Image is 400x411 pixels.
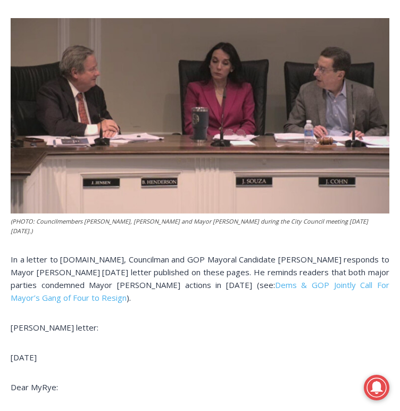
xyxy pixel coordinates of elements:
[11,217,389,235] figcaption: (PHOTO: Councilmembers [PERSON_NAME], [PERSON_NAME] and Mayor [PERSON_NAME] during the City Counc...
[11,381,389,393] p: Dear MyRye:
[11,351,389,364] p: [DATE]
[11,280,389,303] a: Dems & GOP Jointly Call For Mayor’s Gang of Four to Resign
[11,18,389,213] img: (PHOTO: Councilmembers Bill Henderson, Julie Souza and Mayor Josh Cohn during the City Council me...
[11,253,389,304] p: In a letter to [DOMAIN_NAME], Councilman and GOP Mayoral Candidate [PERSON_NAME] responds to Mayo...
[11,321,389,334] p: [PERSON_NAME] letter:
